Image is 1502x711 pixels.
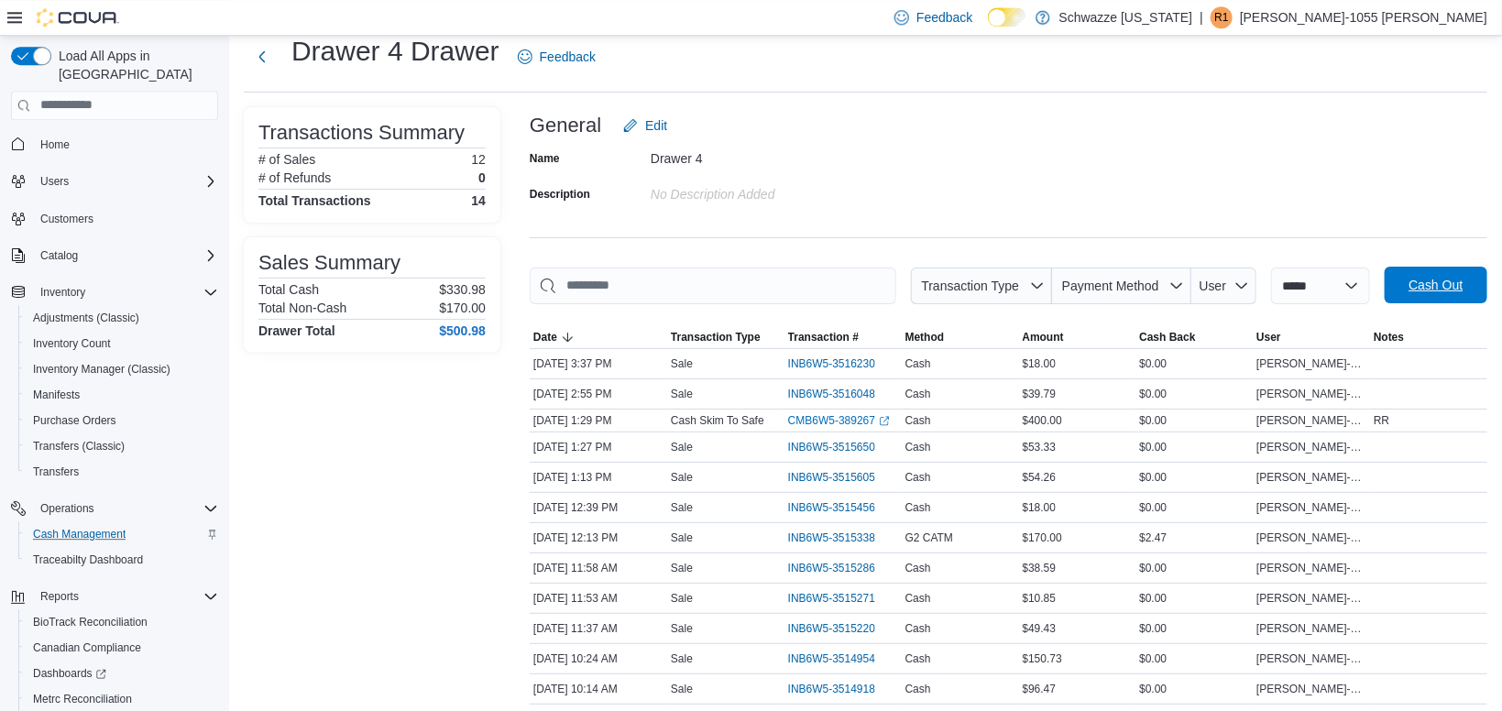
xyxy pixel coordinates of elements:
input: Dark Mode [988,7,1026,27]
span: Transaction Type [921,279,1019,293]
label: Name [530,151,560,166]
a: Inventory Manager (Classic) [26,358,178,380]
p: | [1200,6,1203,28]
button: INB6W5-3515220 [788,618,894,640]
span: Payment Method [1062,279,1159,293]
div: $0.00 [1135,436,1253,458]
span: $53.33 [1023,440,1057,454]
span: [PERSON_NAME]-1632 [PERSON_NAME] [1256,591,1366,606]
span: $54.26 [1023,470,1057,485]
button: INB6W5-3515286 [788,557,894,579]
button: Notes [1370,326,1487,348]
button: BioTrack Reconciliation [18,609,225,635]
div: $0.00 [1135,410,1253,432]
span: Purchase Orders [33,413,116,428]
div: $0.00 [1135,497,1253,519]
span: Cash [905,651,931,666]
p: 0 [478,170,486,185]
span: BioTrack Reconciliation [26,611,218,633]
div: $0.00 [1135,587,1253,609]
button: Date [530,326,667,348]
span: $10.85 [1023,591,1057,606]
div: $0.00 [1135,618,1253,640]
div: [DATE] 1:27 PM [530,436,667,458]
div: $0.00 [1135,383,1253,405]
a: Purchase Orders [26,410,124,432]
div: [DATE] 1:29 PM [530,410,667,432]
div: [DATE] 11:37 AM [530,618,667,640]
span: [PERSON_NAME]-1632 [PERSON_NAME] [1256,531,1366,545]
a: Transfers [26,461,86,483]
button: Users [4,169,225,194]
button: Purchase Orders [18,408,225,433]
span: Transfers (Classic) [26,435,218,457]
p: Sale [671,531,693,545]
button: Method [902,326,1019,348]
span: Manifests [33,388,80,402]
p: Sale [671,682,693,696]
a: Customers [33,208,101,230]
p: Sale [671,561,693,575]
p: Sale [671,621,693,636]
span: Inventory Manager (Classic) [33,362,170,377]
h6: # of Sales [258,152,315,167]
span: Transfers (Classic) [33,439,125,454]
button: Reports [4,584,225,609]
span: Cash [905,682,931,696]
span: User [1200,279,1227,293]
span: Customers [40,212,93,226]
button: INB6W5-3515271 [788,587,894,609]
span: [PERSON_NAME]-1632 [PERSON_NAME] [1256,387,1366,401]
span: INB6W5-3516230 [788,356,875,371]
span: INB6W5-3515338 [788,531,875,545]
h6: # of Refunds [258,170,331,185]
span: Notes [1374,330,1404,345]
span: Method [905,330,945,345]
span: Cash [905,356,931,371]
button: INB6W5-3515650 [788,436,894,458]
span: $96.47 [1023,682,1057,696]
h6: Total Non-Cash [258,301,347,315]
button: Edit [616,107,674,144]
span: Users [40,174,69,189]
button: Cash Management [18,521,225,547]
span: [PERSON_NAME]-1632 [PERSON_NAME] [1256,651,1366,666]
button: Transaction Type [667,326,784,348]
span: Transfers [26,461,218,483]
button: Next [244,38,280,75]
div: [DATE] 10:14 AM [530,678,667,700]
button: INB6W5-3516230 [788,353,894,375]
span: Dashboards [26,662,218,684]
span: Edit [645,116,667,135]
span: R1 [1214,6,1228,28]
button: Reports [33,585,86,607]
button: Catalog [4,243,225,268]
div: $0.00 [1135,678,1253,700]
a: Dashboards [26,662,114,684]
span: Canadian Compliance [33,640,141,655]
button: Transfers [18,459,225,485]
p: 12 [471,152,486,167]
div: [DATE] 11:53 AM [530,587,667,609]
label: Description [530,187,590,202]
a: Canadian Compliance [26,637,148,659]
span: [PERSON_NAME]-1632 [PERSON_NAME] [1256,470,1366,485]
span: Inventory [33,281,218,303]
img: Cova [37,8,119,27]
span: User [1256,330,1281,345]
span: Inventory Count [33,336,111,351]
button: User [1253,326,1370,348]
span: Traceabilty Dashboard [33,552,143,567]
a: Dashboards [18,661,225,686]
button: Payment Method [1052,268,1191,304]
p: $170.00 [439,301,486,315]
span: Cash Management [33,527,126,541]
p: Cash Skim To Safe [671,413,764,428]
span: Operations [40,501,94,516]
button: Adjustments (Classic) [18,305,225,331]
span: Manifests [26,384,218,406]
span: Home [40,137,70,152]
h3: General [530,115,601,137]
button: INB6W5-3515456 [788,497,894,519]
